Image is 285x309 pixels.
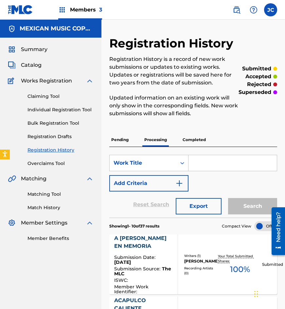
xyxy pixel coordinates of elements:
div: A [PERSON_NAME] EN MEMORIA [114,234,172,250]
a: Individual Registration Tool [27,106,94,113]
button: Export [176,198,222,214]
a: A [PERSON_NAME] EN MEMORIASubmission Date:[DATE]Submission Source:The MLCISWC:Member Work Identif... [109,234,277,294]
span: Members [70,6,102,13]
div: Work Title [114,159,172,167]
div: Help [247,3,260,16]
p: Showing 1 - 10 of 37 results [109,223,159,229]
span: Works Registration [21,77,72,85]
img: Works Registration [8,77,16,85]
img: Summary [8,45,16,53]
div: Recording Artists ( 0 ) [184,266,218,276]
p: superseded [239,88,271,96]
a: Registration History [27,147,94,154]
p: submitted [242,65,271,73]
iframe: Chat Widget [252,278,285,309]
a: Claiming Tool [27,93,94,100]
button: Add Criteria [109,175,188,191]
a: Registration Drafts [27,133,94,140]
p: Completed [181,133,208,147]
p: Updated information on an existing work will only show in the corresponding fields. New work subm... [109,94,239,118]
div: Widget de chat [252,278,285,309]
span: ISWC : [114,277,130,283]
span: Member Work Identifier : [114,284,149,295]
img: Matching [8,175,16,183]
span: Submission Date : [114,254,157,260]
p: accepted [245,73,271,81]
h2: Registration History [109,36,237,51]
span: The MLC [114,266,171,277]
h5: MEXICAN MUSIC COPYRIGHT INC [20,25,94,32]
span: Summary [21,45,47,53]
img: help [250,6,258,14]
a: SummarySummary [8,45,47,53]
p: Processing [142,133,169,147]
p: Pending [109,133,131,147]
a: Matching Tool [27,191,94,198]
span: 100 % [230,264,250,275]
span: Catalog [21,61,42,69]
img: expand [86,219,94,227]
div: Arrastrar [254,284,258,304]
p: Submitted [262,262,283,267]
img: Member Settings [8,219,16,227]
img: expand [86,77,94,85]
a: Bulk Registration Tool [27,120,94,127]
a: CatalogCatalog [8,61,42,69]
span: Submission Source : [114,266,162,272]
img: Top Rightsholders [58,6,66,14]
a: Member Benefits [27,235,94,242]
span: Compact View [222,223,251,229]
img: Catalog [8,61,16,69]
form: Search Form [109,155,277,218]
p: rejected [247,81,271,88]
img: MLC Logo [8,5,33,14]
p: Your Total Submitted Shares: [218,254,262,264]
div: [PERSON_NAME] [184,258,218,264]
span: Member Settings [21,219,67,227]
img: Accounts [8,25,16,33]
iframe: Resource Center [267,205,285,258]
div: Writers ( 1 ) [184,253,218,258]
img: search [233,6,240,14]
a: Match History [27,204,94,211]
a: Overclaims Tool [27,160,94,167]
img: 9d2ae6d4665cec9f34b9.svg [175,179,183,187]
span: 3 [99,7,102,13]
p: Registration History is a record of new work submissions or updates to existing works. Updates or... [109,55,239,87]
img: expand [86,175,94,183]
a: Public Search [230,3,243,16]
span: [DATE] [114,259,131,265]
span: Matching [21,175,46,183]
div: User Menu [264,3,277,16]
